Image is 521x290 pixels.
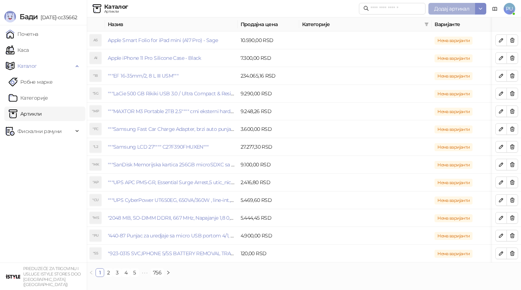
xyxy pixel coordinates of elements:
a: ArtikliАртикли [9,107,42,121]
div: Каталог [104,4,128,10]
span: Нема варијанти [435,90,473,98]
span: filter [424,22,429,26]
a: 3 [113,269,121,277]
a: Категорије [9,91,48,105]
a: "2048 MB, SO-DIMM DDRII, 667 MHz, Napajanje 1,8 0,1 V, Latencija CL5" [108,215,270,221]
div: Артикли [104,10,128,13]
td: 9.100,00 RSD [238,156,299,174]
td: """MAXTOR M3 Portable 2TB 2.5"""" crni eksterni hard disk HX-M201TCB/GM""" [105,103,238,120]
span: Нема варијанти [435,108,473,116]
td: 4.900,00 RSD [238,227,299,245]
a: "923-0315 SVC,IPHONE 5/5S BATTERY REMOVAL TRAY Držač za iPhone sa kojim se otvara display [108,250,332,257]
span: left [89,270,93,275]
a: """LaCie 500 GB Rikiki USB 3.0 / Ultra Compact & Resistant aluminum / USB 3.0 / 2.5""""""" [108,90,314,97]
a: 4 [122,269,130,277]
td: Apple iPhone 11 Pro Silicone Case - Black [105,49,238,67]
li: Следећа страна [164,268,173,277]
div: "18 [90,70,101,82]
span: Каталог [17,59,37,73]
td: Apple Smart Folio for iPad mini (A17 Pro) - Sage [105,32,238,49]
span: filter [423,19,430,30]
div: "L2 [90,141,101,153]
button: right [164,268,173,277]
div: "MK [90,159,101,170]
td: 120,00 RSD [238,245,299,262]
a: Каса [6,43,29,57]
td: """Samsung Fast Car Charge Adapter, brzi auto punja_, boja crna""" [105,120,238,138]
td: """Samsung LCD 27"""" C27F390FHUXEN""" [105,138,238,156]
div: "S5 [90,248,101,259]
span: PU [504,3,515,14]
td: """SanDisk Memorijska kartica 256GB microSDXC sa SD adapterom SDSQXA1-256G-GN6MA - Extreme PLUS, ... [105,156,238,174]
li: 1 [96,268,104,277]
span: Додај артикал [434,5,469,12]
a: """UPS CyberPower UT650EG, 650VA/360W , line-int., s_uko, desktop""" [108,197,271,203]
td: 2.416,80 RSD [238,174,299,191]
span: [DATE]-cc35662 [38,14,77,21]
span: Нема варијанти [435,72,473,80]
a: """Samsung Fast Car Charge Adapter, brzi auto punja_, boja crna""" [108,126,262,132]
div: AS [90,34,101,46]
span: Нема варијанти [435,250,473,258]
li: Претходна страна [87,268,96,277]
td: """EF 16-35mm/2, 8 L III USM""" [105,67,238,85]
div: "CU [90,194,101,206]
img: 64x64-companyLogo-77b92cf4-9946-4f36-9751-bf7bb5fd2c7d.png [6,269,20,284]
td: 5.444,45 RSD [238,209,299,227]
a: Документација [489,3,501,14]
td: "923-0315 SVC,IPHONE 5/5S BATTERY REMOVAL TRAY Držač za iPhone sa kojim se otvara display [105,245,238,262]
span: Нема варијанти [435,179,473,187]
a: "440-87 Punjac za uredjaje sa micro USB portom 4/1, Stand." [108,232,246,239]
a: 756 [151,269,164,277]
td: 9.290,00 RSD [238,85,299,103]
span: Бади [20,12,38,21]
span: Нема варијанти [435,214,473,222]
li: 756 [151,268,164,277]
td: 234.065,16 RSD [238,67,299,85]
li: 3 [113,268,122,277]
a: Apple iPhone 11 Pro Silicone Case - Black [108,55,201,61]
td: 5.469,60 RSD [238,191,299,209]
td: 9.248,26 RSD [238,103,299,120]
span: Категорије [302,20,422,28]
th: Назив [105,17,238,32]
a: Apple Smart Folio for iPad mini (A17 Pro) - Sage [108,37,218,43]
img: Logo [4,11,16,22]
div: "MP [90,105,101,117]
span: Нема варијанти [435,37,473,45]
td: """UPS APC PM5-GR, Essential Surge Arrest,5 utic_nica""" [105,174,238,191]
span: Нема варијанти [435,196,473,204]
td: 3.600,00 RSD [238,120,299,138]
td: """UPS CyberPower UT650EG, 650VA/360W , line-int., s_uko, desktop""" [105,191,238,209]
span: Нема варијанти [435,232,473,240]
button: left [87,268,96,277]
li: 4 [122,268,130,277]
a: 1 [96,269,104,277]
span: Нема варијанти [435,125,473,133]
a: Робне марке [9,75,52,89]
span: Нема варијанти [435,161,473,169]
a: 5 [131,269,139,277]
td: """LaCie 500 GB Rikiki USB 3.0 / Ultra Compact & Resistant aluminum / USB 3.0 / 2.5""""""" [105,85,238,103]
div: AI [90,52,101,64]
span: Фискални рачуни [17,124,62,138]
div: "FC [90,123,101,135]
button: Додај артикал [428,3,475,14]
span: right [166,270,170,275]
a: """Samsung LCD 27"""" C27F390FHUXEN""" [108,144,209,150]
a: """UPS APC PM5-GR, Essential Surge Arrest,5 utic_nica""" [108,179,239,186]
li: Следећих 5 Страна [139,268,151,277]
img: Artikli [93,4,101,13]
div: "AP [90,177,101,188]
td: 7.300,00 RSD [238,49,299,67]
a: """EF 16-35mm/2, 8 L III USM""" [108,72,178,79]
div: "MS [90,212,101,224]
span: ••• [139,268,151,277]
span: Нема варијанти [435,143,473,151]
div: "PU [90,230,101,241]
td: 27.277,30 RSD [238,138,299,156]
a: 2 [105,269,113,277]
li: 5 [130,268,139,277]
a: Почетна [6,27,38,41]
td: 10.590,00 RSD [238,32,299,49]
